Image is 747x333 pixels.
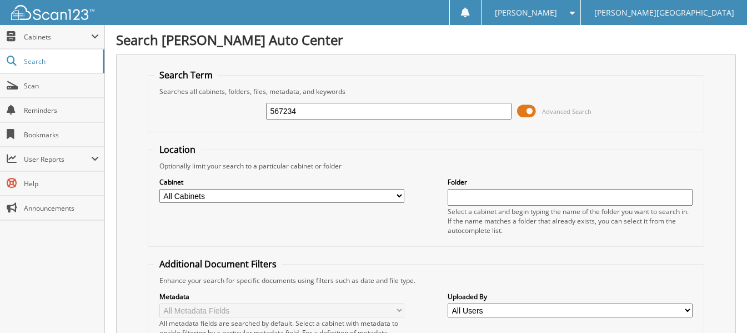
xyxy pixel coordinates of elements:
[24,203,99,213] span: Announcements
[154,276,698,285] div: Enhance your search for specific documents using filters such as date and file type.
[542,107,591,116] span: Advanced Search
[448,177,693,187] label: Folder
[11,5,94,20] img: scan123-logo-white.svg
[154,87,698,96] div: Searches all cabinets, folders, files, metadata, and keywords
[24,32,91,42] span: Cabinets
[24,130,99,140] span: Bookmarks
[154,161,698,171] div: Optionally limit your search to a particular cabinet or folder
[24,106,99,115] span: Reminders
[495,9,557,16] span: [PERSON_NAME]
[24,81,99,91] span: Scan
[24,155,91,164] span: User Reports
[159,292,404,301] label: Metadata
[24,57,97,66] span: Search
[116,31,736,49] h1: Search [PERSON_NAME] Auto Center
[691,280,747,333] iframe: Chat Widget
[448,292,693,301] label: Uploaded By
[448,207,693,235] div: Select a cabinet and begin typing the name of the folder you want to search in. If the name match...
[159,177,404,187] label: Cabinet
[594,9,734,16] span: [PERSON_NAME][GEOGRAPHIC_DATA]
[154,258,282,270] legend: Additional Document Filters
[24,179,99,188] span: Help
[154,143,201,156] legend: Location
[154,69,218,81] legend: Search Term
